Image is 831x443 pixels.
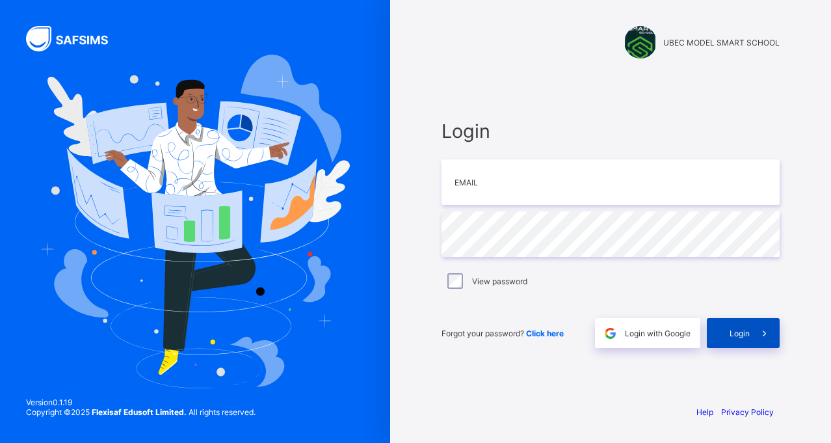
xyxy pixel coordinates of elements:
[721,407,774,417] a: Privacy Policy
[442,329,564,338] span: Forgot your password?
[603,326,618,341] img: google.396cfc9801f0270233282035f929180a.svg
[26,26,124,51] img: SAFSIMS Logo
[26,397,256,407] span: Version 0.1.19
[696,407,713,417] a: Help
[472,276,527,286] label: View password
[26,407,256,417] span: Copyright © 2025 All rights reserved.
[40,55,350,388] img: Hero Image
[92,407,187,417] strong: Flexisaf Edusoft Limited.
[442,120,780,142] span: Login
[625,329,691,338] span: Login with Google
[526,329,564,338] a: Click here
[663,38,780,47] span: UBEC MODEL SMART SCHOOL
[730,329,750,338] span: Login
